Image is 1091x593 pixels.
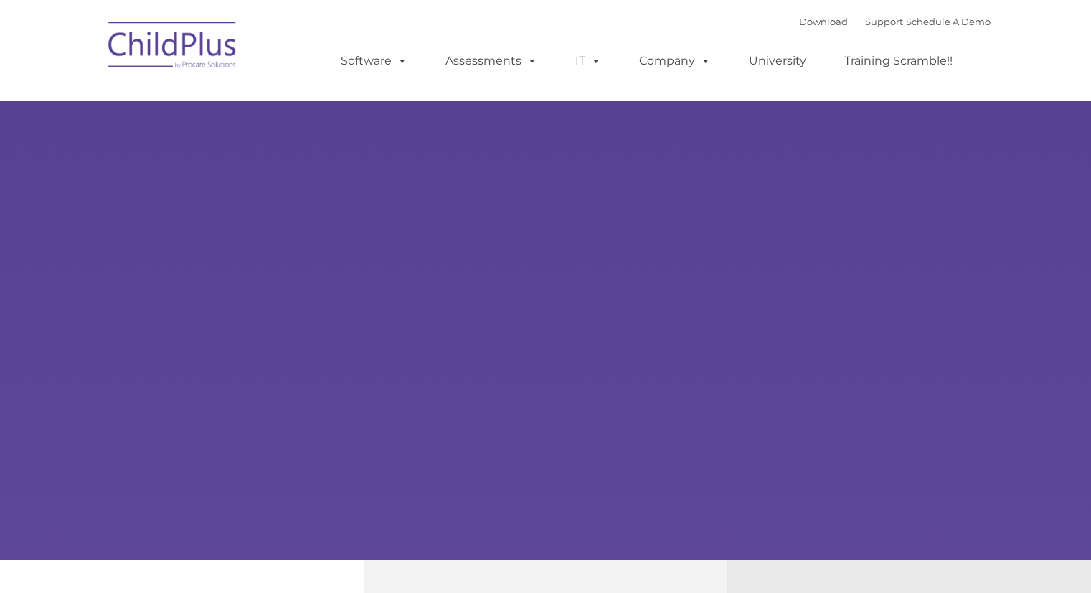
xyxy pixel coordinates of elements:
a: Schedule A Demo [906,16,991,27]
font: | [799,16,991,27]
a: Software [326,47,422,75]
a: University [735,47,821,75]
a: Training Scramble!! [830,47,967,75]
img: ChildPlus by Procare Solutions [101,11,245,83]
a: Download [799,16,848,27]
a: Assessments [431,47,552,75]
a: Support [865,16,903,27]
a: Company [625,47,725,75]
a: IT [561,47,615,75]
